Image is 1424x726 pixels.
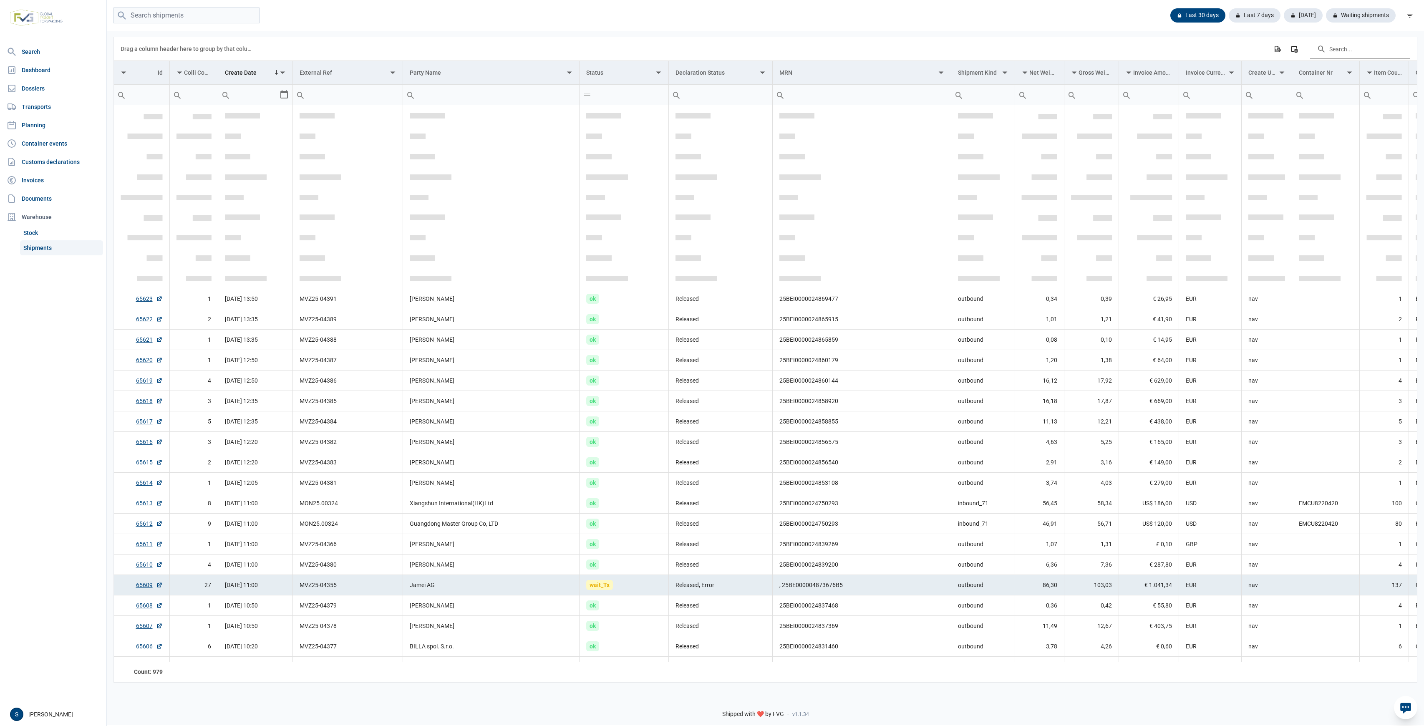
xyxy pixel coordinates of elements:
td: [PERSON_NAME] [403,309,580,329]
td: outbound [951,472,1015,493]
td: 56,71 [1064,513,1119,534]
td: 25BEI0000024839200 [773,554,951,575]
td: Released [669,493,773,513]
td: outbound [951,452,1015,472]
td: 3 [1359,391,1409,411]
td: 25BEI0000024750293 [773,513,951,534]
td: 2 [1359,309,1409,329]
td: 27 [169,575,218,595]
td: 1,38 [1064,350,1119,370]
div: Export all data to Excel [1270,41,1285,56]
a: 65613 [136,499,163,507]
td: [PERSON_NAME] [403,370,580,391]
span: Show filter options for column 'Id' [121,69,127,76]
span: Show filter options for column 'Create User' [1279,69,1285,76]
td: 1,31 [1064,534,1119,554]
td: 1,01 [1015,309,1064,329]
td: outbound [951,370,1015,391]
td: outbound [951,431,1015,452]
td: 1 [1359,350,1409,370]
input: Filter cell [773,85,951,105]
td: 1 [1359,472,1409,493]
td: MVZ25-04379 [293,595,403,615]
td: Filter cell [951,85,1015,105]
td: EMCU8220420 [1292,513,1359,534]
input: Filter cell [669,85,772,105]
td: [PERSON_NAME] [403,534,580,554]
td: 5 [1359,411,1409,431]
div: Search box [293,85,308,105]
td: 0,36 [1015,595,1064,615]
td: Column Gross Weight [1064,61,1119,85]
td: Released [669,513,773,534]
td: [PERSON_NAME] [403,615,580,636]
div: Data grid toolbar [121,37,1410,60]
span: Show filter options for column 'Status' [655,69,662,76]
input: Filter cell [1360,85,1409,105]
td: nav [1241,391,1292,411]
td: 25BEI0000024837369 [773,615,951,636]
td: Released [669,350,773,370]
td: Filter cell [293,85,403,105]
td: 86,30 [1015,575,1064,595]
a: Transports [3,98,103,115]
td: Filter cell [1292,85,1359,105]
td: 1 [1359,288,1409,309]
td: 25BEI0000024856575 [773,431,951,452]
td: Filter cell [218,85,293,105]
td: Released [669,288,773,309]
a: 65615 [136,458,163,466]
a: 65610 [136,560,163,569]
div: Search box [1179,85,1194,105]
td: MVZ25-04385 [293,391,403,411]
td: 5 [169,411,218,431]
td: Xiangshun International(HK)Ltd [403,493,580,513]
td: MVZ25-04383 [293,452,403,472]
td: nav [1241,472,1292,493]
td: MVZ25-04387 [293,350,403,370]
td: MVZ25-04355 [293,575,403,595]
td: 17,87 [1064,391,1119,411]
td: Column Declaration Status [669,61,773,85]
td: EUR [1179,309,1242,329]
td: 4 [169,554,218,575]
td: 1,21 [1064,309,1119,329]
a: 65619 [136,376,163,385]
td: outbound [951,575,1015,595]
input: Filter cell [218,85,279,105]
td: Filter cell [1241,85,1292,105]
td: 25BEI0000024853108 [773,472,951,493]
td: 3 [169,391,218,411]
td: outbound [951,534,1015,554]
td: 100 [1359,493,1409,513]
td: Column Item Count [1359,61,1409,85]
td: 2,91 [1015,452,1064,472]
div: Search box [773,85,788,105]
td: , 25BE000004873676B5 [773,575,951,595]
td: 25BEI0000024860179 [773,350,951,370]
td: Filter cell [1179,85,1242,105]
td: outbound [951,595,1015,615]
a: Container events [3,135,103,152]
td: 1 [169,350,218,370]
td: outbound [951,309,1015,329]
td: nav [1241,411,1292,431]
input: Filter cell [170,85,218,105]
td: Filter cell [169,85,218,105]
td: 7,36 [1064,554,1119,575]
td: MVZ25-04386 [293,370,403,391]
img: FVG - Global freight forwarding [7,6,66,29]
td: EUR [1179,391,1242,411]
td: GBP [1179,534,1242,554]
input: Search shipments [113,8,260,24]
td: [PERSON_NAME] [403,288,580,309]
td: Released [669,472,773,493]
td: 25BEI0000024860144 [773,370,951,391]
td: nav [1241,452,1292,472]
input: Search in the data grid [1310,39,1410,59]
input: Filter cell [1064,85,1119,105]
td: MVZ25-04378 [293,615,403,636]
a: 65621 [136,335,163,344]
a: 65623 [136,295,163,303]
td: Column Net Weight [1015,61,1064,85]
